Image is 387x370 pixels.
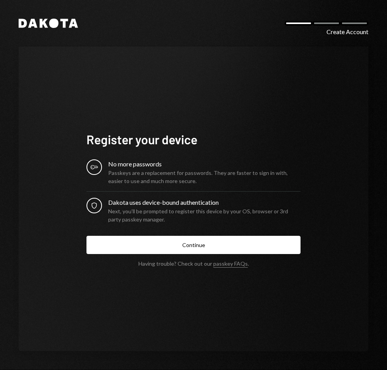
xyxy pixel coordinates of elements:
[86,236,301,254] button: Continue
[108,169,301,185] div: Passkeys are a replacement for passwords. They are faster to sign in with, easier to use and much...
[213,260,248,268] a: passkey FAQs
[86,131,301,147] h1: Register your device
[138,260,249,267] div: Having trouble? Check out our .
[108,198,301,207] div: Dakota uses device-bound authentication
[327,27,368,36] div: Create Account
[108,207,301,223] div: Next, you’ll be prompted to register this device by your OS, browser or 3rd party passkey manager.
[108,159,301,169] div: No more passwords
